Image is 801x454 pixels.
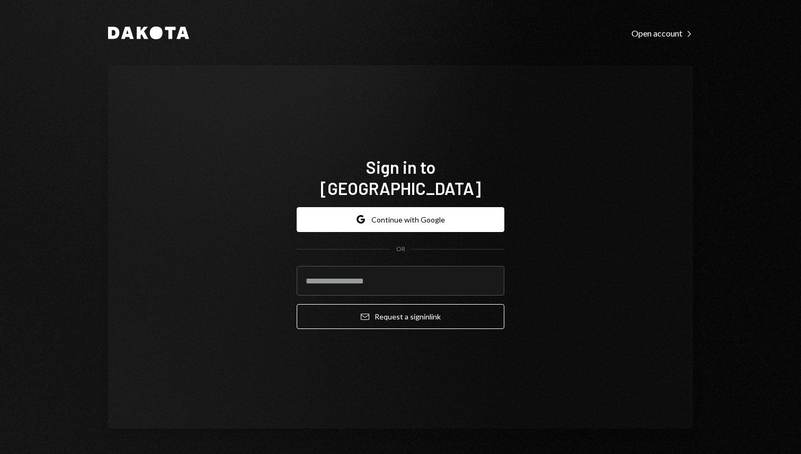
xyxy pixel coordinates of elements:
div: OR [396,245,405,254]
a: Open account [631,27,693,39]
button: Request a signinlink [297,304,504,329]
div: Open account [631,28,693,39]
button: Continue with Google [297,207,504,232]
h1: Sign in to [GEOGRAPHIC_DATA] [297,156,504,199]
